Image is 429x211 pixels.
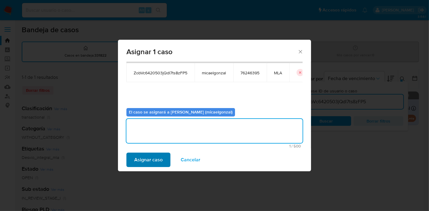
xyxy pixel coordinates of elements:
[118,40,311,171] div: assign-modal
[181,153,200,166] span: Cancelar
[240,70,259,76] span: 76246395
[128,144,301,148] span: Máximo 500 caracteres
[126,153,170,167] button: Asignar caso
[173,153,208,167] button: Cancelar
[202,70,226,76] span: micaelgonzal
[274,70,282,76] span: MLA
[126,48,297,55] span: Asignar 1 caso
[134,153,163,166] span: Asignar caso
[129,109,233,115] b: El caso se asignará a [PERSON_NAME] (micaelgonzal)
[297,49,303,54] button: Cerrar ventana
[297,69,304,76] button: icon-button
[134,70,187,76] span: ZobVc6420503jQdl7ts8zFP5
